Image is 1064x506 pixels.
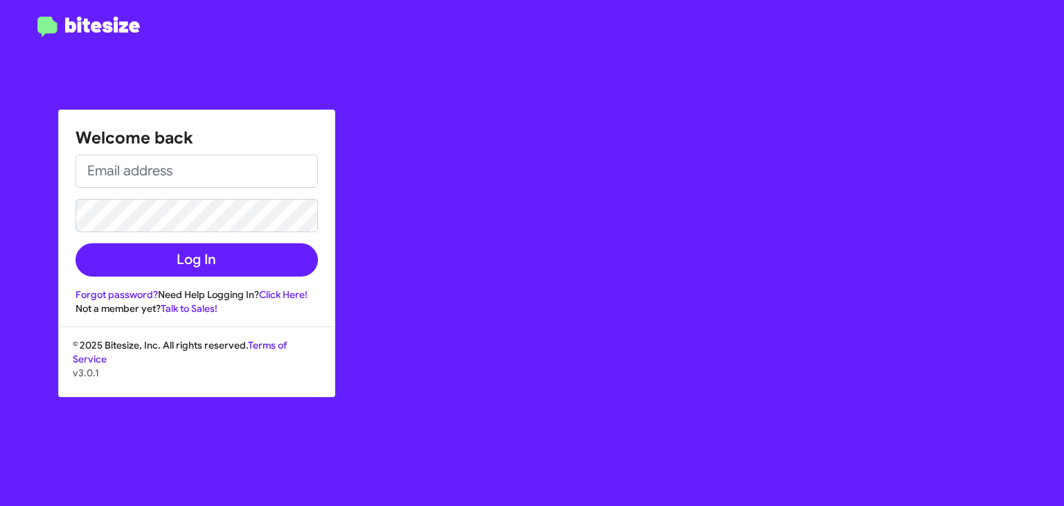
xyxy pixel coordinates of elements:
div: © 2025 Bitesize, Inc. All rights reserved. [59,338,335,396]
button: Log In [76,243,318,277]
input: Email address [76,155,318,188]
p: v3.0.1 [73,366,321,380]
div: Need Help Logging In? [76,288,318,302]
div: Not a member yet? [76,302,318,315]
a: Talk to Sales! [161,302,218,315]
a: Forgot password? [76,288,158,301]
h1: Welcome back [76,127,318,149]
a: Click Here! [259,288,308,301]
a: Terms of Service [73,339,287,365]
